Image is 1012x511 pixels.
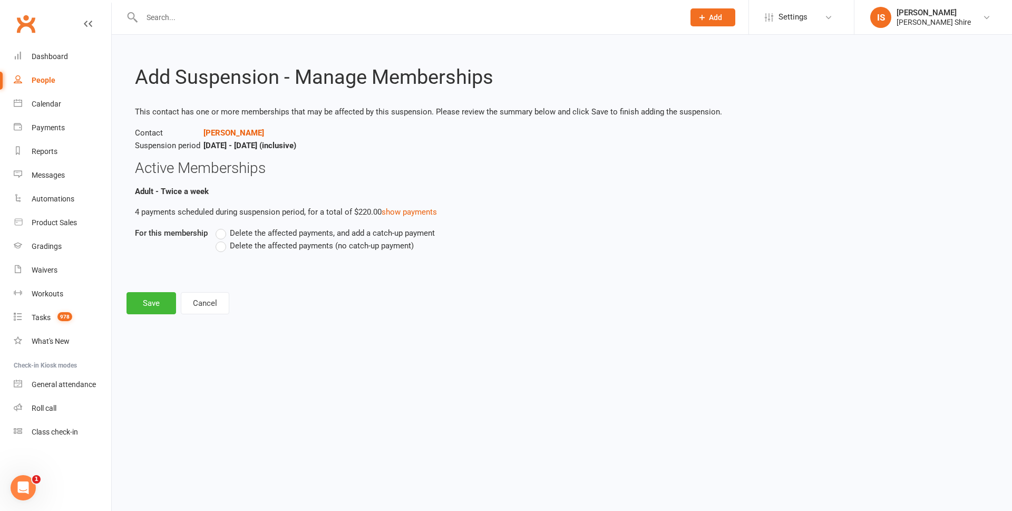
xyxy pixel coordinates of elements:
div: What's New [32,337,70,345]
a: Payments [14,116,111,140]
a: Roll call [14,397,111,420]
div: Automations [32,195,74,203]
a: Clubworx [13,11,39,37]
p: This contact has one or more memberships that may be affected by this suspension. Please review t... [135,105,989,118]
div: Reports [32,147,57,156]
span: 978 [57,312,72,321]
div: Dashboard [32,52,68,61]
a: Calendar [14,92,111,116]
span: 1 [32,475,41,484]
a: Workouts [14,282,111,306]
span: Delete the affected payments (no catch-up payment) [230,239,414,250]
h3: Active Memberships [135,160,989,177]
span: Suspension period [135,139,203,152]
div: IS [870,7,891,28]
a: Gradings [14,235,111,258]
a: Messages [14,163,111,187]
div: Product Sales [32,218,77,227]
button: Cancel [181,292,229,314]
a: What's New [14,330,111,353]
span: Settings [779,5,807,29]
input: Search... [139,10,677,25]
b: Adult - Twice a week [135,187,209,196]
span: Delete the affected payments, and add a catch-up payment [230,227,435,238]
label: For this membership [135,227,208,239]
div: [PERSON_NAME] [897,8,971,17]
div: Workouts [32,290,63,298]
a: Dashboard [14,45,111,69]
div: Messages [32,171,65,179]
div: Payments [32,123,65,132]
button: Add [690,8,735,26]
a: People [14,69,111,92]
span: Add [709,13,722,22]
h2: Add Suspension - Manage Memberships [135,66,989,89]
a: General attendance kiosk mode [14,373,111,397]
a: Automations [14,187,111,211]
div: Tasks [32,313,51,322]
button: Save [126,292,176,314]
a: Reports [14,140,111,163]
a: [PERSON_NAME] [203,128,264,138]
p: 4 payments scheduled during suspension period, for a total of $220.00 [135,206,989,218]
div: Gradings [32,242,62,250]
div: Waivers [32,266,57,274]
span: Contact [135,127,203,139]
div: Class check-in [32,428,78,436]
strong: [DATE] - [DATE] (inclusive) [203,141,296,150]
iframe: Intercom live chat [11,475,36,500]
div: Calendar [32,100,61,108]
a: show payments [382,207,437,217]
div: General attendance [32,380,96,389]
a: Waivers [14,258,111,282]
a: Product Sales [14,211,111,235]
a: Tasks 978 [14,306,111,330]
div: People [32,76,55,84]
div: [PERSON_NAME] Shire [897,17,971,27]
a: Class kiosk mode [14,420,111,444]
div: Roll call [32,404,56,412]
